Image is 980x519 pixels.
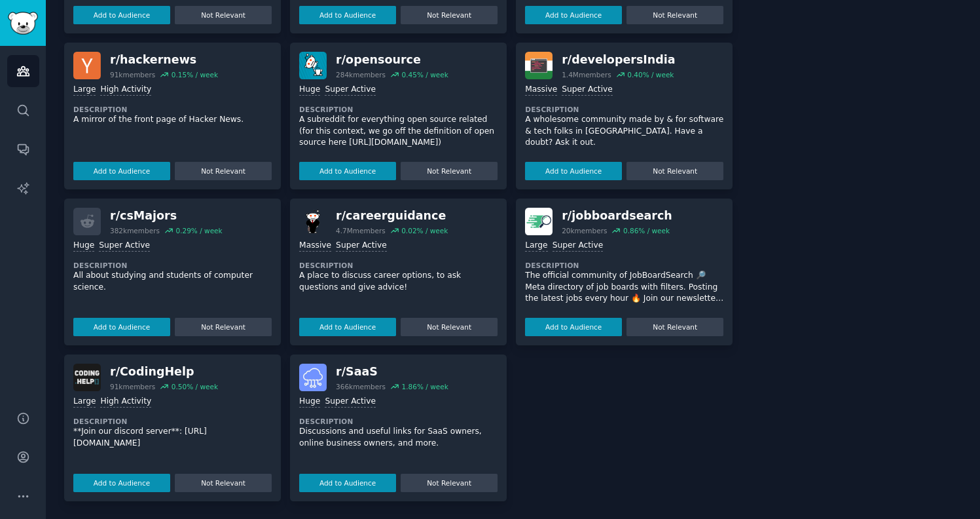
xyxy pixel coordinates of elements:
div: Large [73,396,96,408]
div: Super Active [325,396,376,408]
button: Not Relevant [401,318,498,336]
button: Not Relevant [626,318,723,336]
button: Add to Audience [299,162,396,180]
p: A place to discuss career options, to ask questions and give advice! [299,270,498,293]
button: Add to Audience [73,474,170,492]
p: A subreddit for everything open source related (for this context, we go off the definition of ope... [299,114,498,149]
img: CodingHelp [73,364,101,391]
div: Huge [73,240,94,252]
button: Not Relevant [175,6,272,24]
dt: Description [299,261,498,270]
button: Add to Audience [299,474,396,492]
div: 0.86 % / week [623,226,670,235]
div: 382k members [110,226,160,235]
button: Not Relevant [626,6,723,24]
div: r/ SaaS [336,364,448,380]
div: 20k members [562,226,607,235]
div: 4.7M members [336,226,386,235]
img: opensource [299,52,327,79]
p: A mirror of the front page of Hacker News. [73,114,272,126]
button: Add to Audience [525,318,622,336]
button: Add to Audience [525,162,622,180]
dt: Description [525,105,723,114]
div: 0.40 % / week [627,70,674,79]
div: Super Active [562,84,613,96]
div: 91k members [110,70,155,79]
div: Huge [299,396,320,408]
div: 1.4M members [562,70,611,79]
button: Add to Audience [525,6,622,24]
div: High Activity [100,84,151,96]
p: All about studying and students of computer science. [73,270,272,293]
div: Super Active [325,84,376,96]
div: 1.86 % / week [402,382,448,391]
div: 0.02 % / week [401,226,448,235]
div: 0.15 % / week [172,70,218,79]
dt: Description [299,105,498,114]
button: Not Relevant [401,162,498,180]
div: 0.29 % / week [175,226,222,235]
div: r/ developersIndia [562,52,675,68]
dt: Description [299,417,498,426]
dt: Description [73,417,272,426]
div: Large [73,84,96,96]
div: Large [525,240,547,252]
div: r/ opensource [336,52,448,68]
p: **Join our discord server**: [URL][DOMAIN_NAME] [73,426,272,449]
div: 0.45 % / week [402,70,448,79]
div: 0.50 % / week [172,382,218,391]
p: Discussions and useful links for SaaS owners, online business owners, and more. [299,426,498,449]
img: GummySearch logo [8,12,38,35]
button: Add to Audience [73,162,170,180]
div: 366k members [336,382,386,391]
img: careerguidance [299,208,327,235]
div: Massive [525,84,557,96]
dt: Description [525,261,723,270]
div: r/ CodingHelp [110,364,218,380]
div: r/ csMajors [110,208,223,224]
button: Not Relevant [175,162,272,180]
button: Add to Audience [73,6,170,24]
div: Massive [299,240,331,252]
div: r/ jobboardsearch [562,208,672,224]
dt: Description [73,261,272,270]
div: r/ hackernews [110,52,218,68]
div: Super Active [553,240,604,252]
img: developersIndia [525,52,553,79]
button: Add to Audience [299,318,396,336]
button: Not Relevant [401,6,498,24]
img: SaaS [299,364,327,391]
button: Not Relevant [175,318,272,336]
button: Not Relevant [401,474,498,492]
button: Not Relevant [175,474,272,492]
div: r/ careerguidance [336,208,448,224]
div: Huge [299,84,320,96]
div: Super Active [336,240,387,252]
button: Not Relevant [626,162,723,180]
p: The official community of JobBoardSearch 🔎 Meta directory of job boards with filters. Posting the... [525,270,723,305]
img: jobboardsearch [525,208,553,235]
div: 91k members [110,382,155,391]
button: Add to Audience [299,6,396,24]
div: High Activity [100,396,151,408]
div: Super Active [99,240,150,252]
div: 284k members [336,70,386,79]
img: hackernews [73,52,101,79]
p: A wholesome community made by & for software & tech folks in [GEOGRAPHIC_DATA]. Have a doubt? Ask... [525,114,723,149]
button: Add to Audience [73,318,170,336]
dt: Description [73,105,272,114]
